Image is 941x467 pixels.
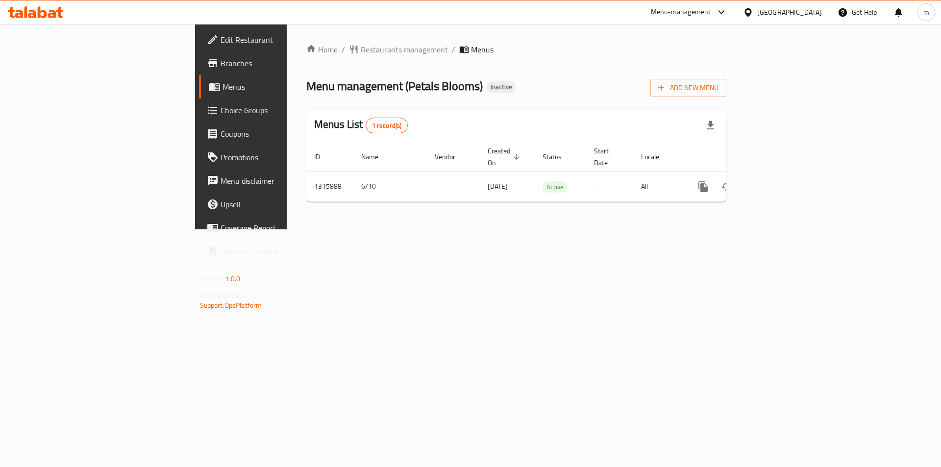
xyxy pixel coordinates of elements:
[221,151,345,163] span: Promotions
[715,175,739,198] button: Change Status
[651,6,711,18] div: Menu-management
[223,81,345,93] span: Menus
[586,172,633,201] td: -
[471,44,494,55] span: Menus
[314,117,408,133] h2: Menus List
[641,151,672,163] span: Locale
[199,193,352,216] a: Upsell
[306,44,726,55] nav: breadcrumb
[199,51,352,75] a: Branches
[221,128,345,140] span: Coupons
[361,151,391,163] span: Name
[543,151,574,163] span: Status
[199,240,352,263] a: Grocery Checklist
[543,181,568,193] span: Active
[488,180,508,193] span: [DATE]
[658,82,718,94] span: Add New Menu
[633,172,684,201] td: All
[366,118,408,133] div: Total records count
[349,44,448,55] a: Restaurants management
[199,216,352,240] a: Coverage Report
[306,142,793,202] table: enhanced table
[435,151,468,163] span: Vendor
[199,75,352,98] a: Menus
[221,34,345,46] span: Edit Restaurant
[487,83,516,91] span: Inactive
[221,57,345,69] span: Branches
[221,246,345,257] span: Grocery Checklist
[684,142,793,172] th: Actions
[594,145,621,169] span: Start Date
[200,289,245,302] span: Get support on:
[650,79,726,97] button: Add New Menu
[199,169,352,193] a: Menu disclaimer
[200,299,262,312] a: Support.OpsPlatform
[221,175,345,187] span: Menu disclaimer
[757,7,822,18] div: [GEOGRAPHIC_DATA]
[353,172,427,201] td: 6/10
[366,121,408,130] span: 1 record(s)
[488,145,523,169] span: Created On
[221,198,345,210] span: Upsell
[199,28,352,51] a: Edit Restaurant
[199,122,352,146] a: Coupons
[221,222,345,234] span: Coverage Report
[361,44,448,55] span: Restaurants management
[487,81,516,93] div: Inactive
[692,175,715,198] button: more
[225,272,241,285] span: 1.0.0
[306,75,483,97] span: Menu management ( Petals Blooms )
[221,104,345,116] span: Choice Groups
[923,7,929,18] span: m
[199,146,352,169] a: Promotions
[699,114,722,137] div: Export file
[314,151,333,163] span: ID
[199,98,352,122] a: Choice Groups
[452,44,455,55] li: /
[200,272,224,285] span: Version:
